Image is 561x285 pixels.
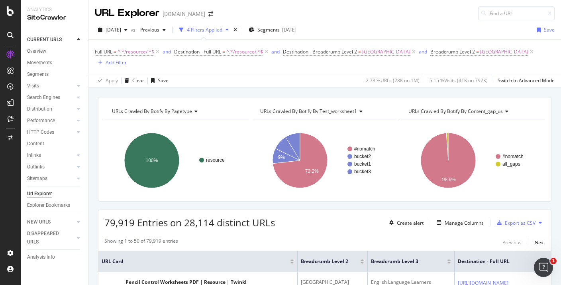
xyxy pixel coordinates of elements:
[278,154,285,160] text: 9%
[27,59,82,67] a: Movements
[206,157,225,163] text: resource
[397,220,424,226] div: Create alert
[174,48,221,55] span: Destination - Full URL
[106,26,121,33] span: 2025 Aug. 29th
[27,140,82,148] a: Content
[208,11,213,17] div: arrow-right-arrow-left
[283,48,357,55] span: Destination - Breadcrumb Level 2
[257,26,280,33] span: Segments
[122,74,144,87] button: Clear
[27,128,54,137] div: HTTP Codes
[442,177,456,182] text: 98.9%
[407,105,538,118] h4: URLs Crawled By Botify By content_gap_us
[245,24,300,36] button: Segments[DATE]
[386,216,424,229] button: Create alert
[148,74,169,87] button: Save
[104,126,249,195] svg: A chart.
[433,218,484,228] button: Manage Columns
[222,48,225,55] span: =
[27,174,47,183] div: Sitemaps
[550,258,557,264] span: 1
[95,48,112,55] span: Full URL
[358,48,361,55] span: ≠
[104,238,178,247] div: Showing 1 to 50 of 79,919 entries
[476,48,479,55] span: =
[114,48,116,55] span: =
[502,154,524,159] text: #nomatch
[27,117,55,125] div: Performance
[106,77,118,84] div: Apply
[253,126,397,195] svg: A chart.
[498,77,555,84] div: Switch to Advanced Mode
[27,36,75,44] a: CURRENT URLS
[112,108,192,115] span: URLs Crawled By Botify By pagetype
[95,74,118,87] button: Apply
[480,46,528,57] span: [GEOGRAPHIC_DATA]
[535,238,545,247] button: Next
[534,258,553,277] iframe: Intercom live chat
[282,26,296,33] div: [DATE]
[27,47,82,55] a: Overview
[137,24,169,36] button: Previous
[27,253,55,261] div: Analysis Info
[408,108,503,115] span: URLs Crawled By Botify By content_gap_us
[445,220,484,226] div: Manage Columns
[118,46,154,57] span: ^.*/resource/.*$
[502,239,522,246] div: Previous
[260,108,357,115] span: URLs Crawled By Botify By test_worksheet1
[131,26,137,33] span: vs
[362,46,410,57] span: [GEOGRAPHIC_DATA]
[27,190,52,198] div: Url Explorer
[27,36,62,44] div: CURRENT URLS
[27,151,41,160] div: Inlinks
[95,58,127,67] button: Add Filter
[104,216,275,229] span: 79,919 Entries on 28,114 distinct URLs
[27,93,75,102] a: Search Engines
[401,126,545,195] div: A chart.
[27,190,82,198] a: Url Explorer
[146,158,158,163] text: 100%
[354,146,375,152] text: #nomatch
[354,154,371,159] text: bucket2
[354,161,371,167] text: bucket1
[27,93,60,102] div: Search Engines
[27,253,82,261] a: Analysis Info
[27,128,75,137] a: HTTP Codes
[132,77,144,84] div: Clear
[544,26,555,33] div: Save
[27,59,52,67] div: Movements
[27,230,75,246] a: DISAPPEARED URLS
[354,169,371,174] text: bucket3
[27,174,75,183] a: Sitemaps
[502,161,520,167] text: all_gaps
[271,48,280,55] button: and
[158,77,169,84] div: Save
[478,6,555,20] input: Find a URL
[27,163,75,171] a: Outlinks
[535,239,545,246] div: Next
[27,218,51,226] div: NEW URLS
[419,48,427,55] button: and
[259,105,390,118] h4: URLs Crawled By Botify By test_worksheet1
[494,216,535,229] button: Export as CSV
[27,163,45,171] div: Outlinks
[27,70,49,79] div: Segments
[27,218,75,226] a: NEW URLS
[27,201,70,210] div: Explorer Bookmarks
[176,24,232,36] button: 4 Filters Applied
[163,10,205,18] div: [DOMAIN_NAME]
[232,26,239,34] div: times
[27,105,75,113] a: Distribution
[27,47,46,55] div: Overview
[371,258,435,265] span: Breadcrumb Level 3
[27,230,67,246] div: DISAPPEARED URLS
[494,74,555,87] button: Switch to Advanced Mode
[27,6,82,13] div: Analytics
[301,258,348,265] span: Breadcrumb Level 2
[502,238,522,247] button: Previous
[102,258,288,265] span: URL Card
